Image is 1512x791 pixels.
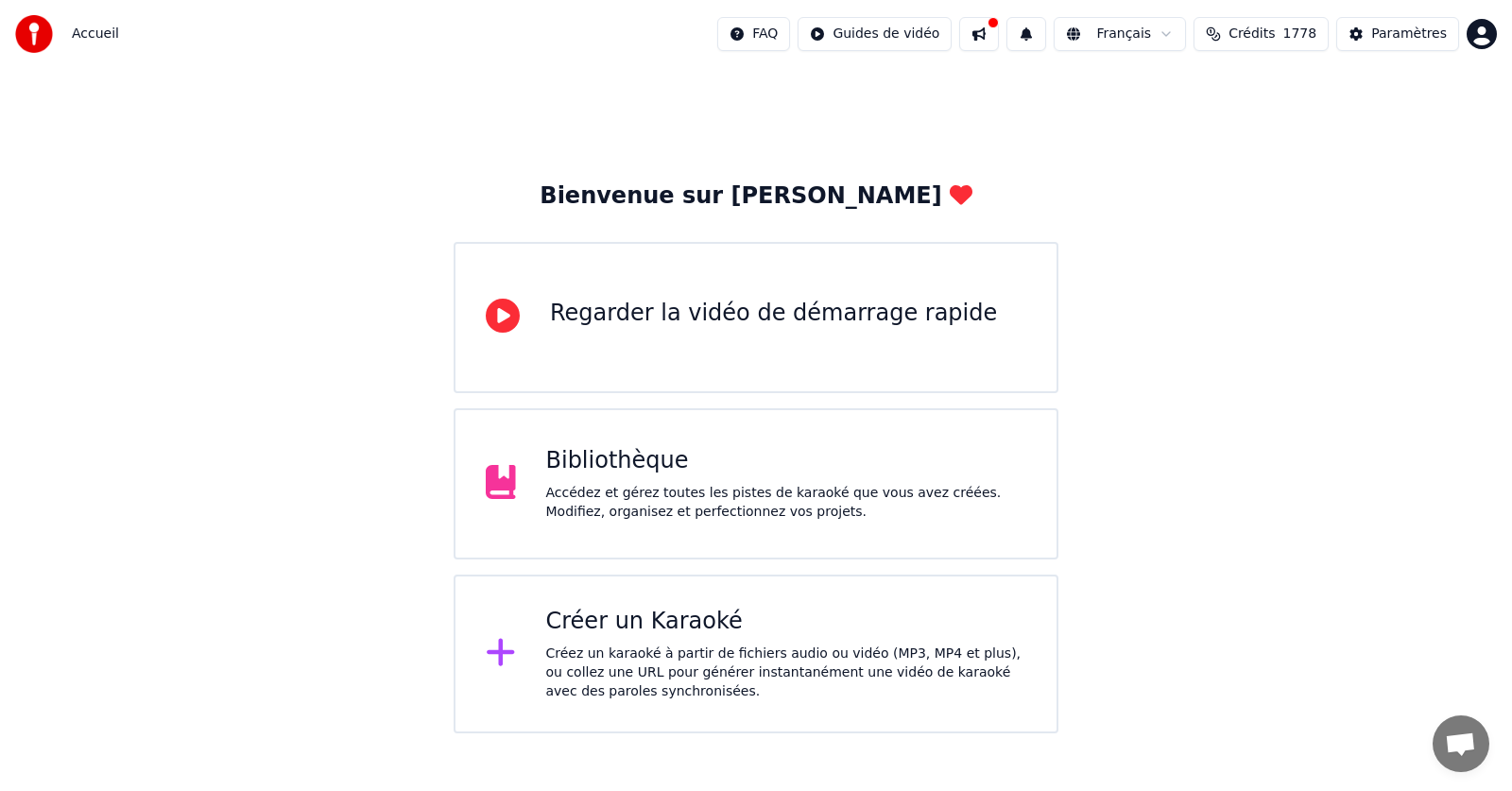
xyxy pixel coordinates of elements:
div: Accédez et gérez toutes les pistes de karaoké que vous avez créées. Modifiez, organisez et perfec... [546,484,1027,522]
div: Bibliothèque [546,446,1027,476]
div: Paramètres [1371,25,1447,43]
nav: breadcrumb [72,25,119,43]
span: Accueil [72,25,119,43]
div: Regarder la vidéo de démarrage rapide [550,299,997,329]
div: Créer un Karaoké [546,607,1027,637]
div: Bienvenue sur [PERSON_NAME] [540,181,971,212]
div: Créez un karaoké à partir de fichiers audio ou vidéo (MP3, MP4 et plus), ou collez une URL pour g... [546,645,1027,701]
span: 1778 [1283,25,1317,43]
button: FAQ [717,17,790,51]
a: Ouvrir le chat [1433,715,1489,772]
img: youka [15,15,53,53]
button: Crédits1778 [1194,17,1329,51]
button: Paramètres [1336,17,1459,51]
button: Guides de vidéo [798,17,952,51]
span: Crédits [1228,25,1275,43]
